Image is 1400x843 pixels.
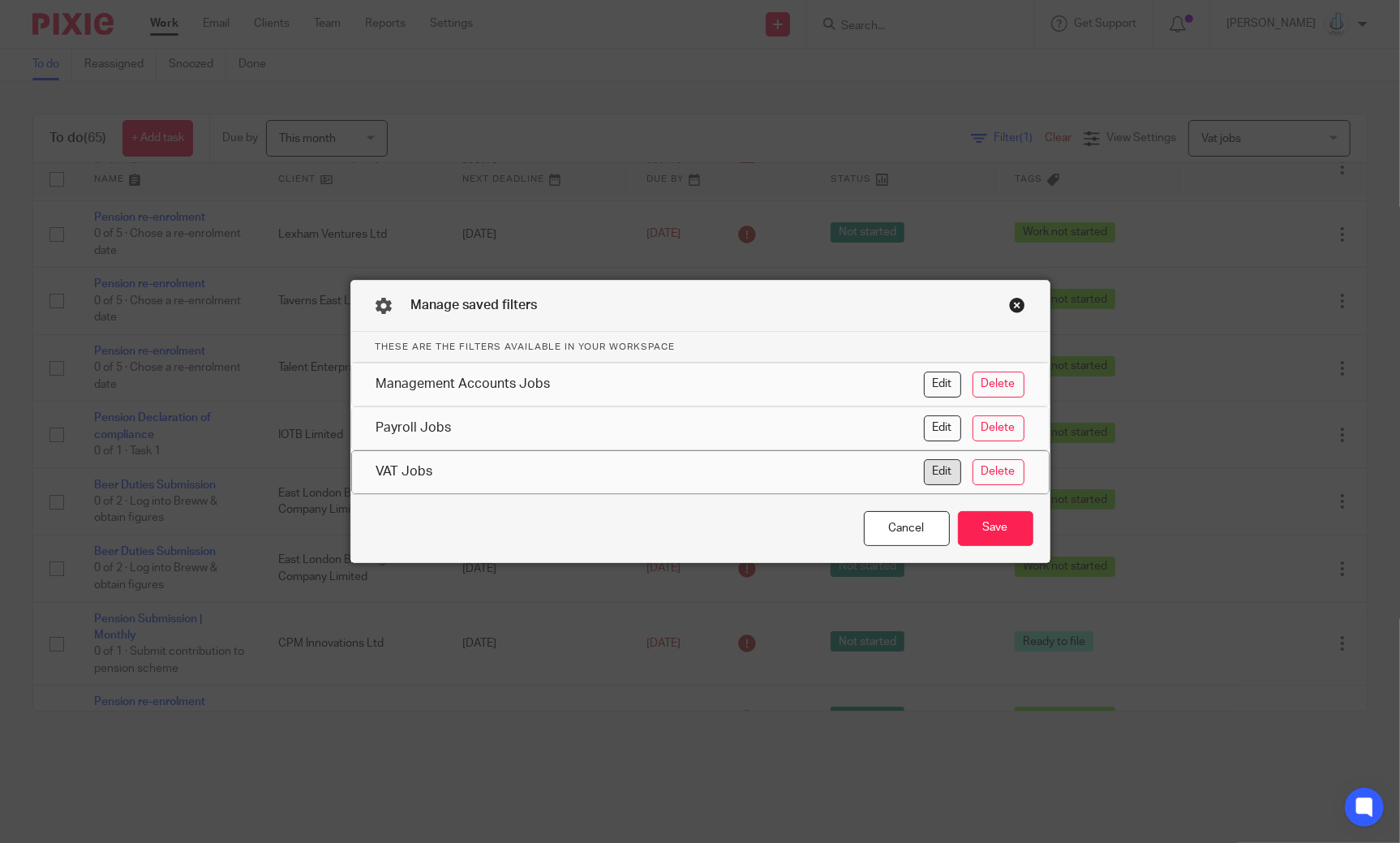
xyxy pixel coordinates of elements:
span: Manage saved filters [411,299,538,312]
p: These are the filters available in your workspace [351,332,1050,363]
div: Close this dialog window [1009,297,1025,313]
button: Edit [924,459,961,485]
div: Management Accounts Jobs [376,372,924,398]
button: Delete [973,459,1024,485]
button: Edit [924,415,961,441]
button: Edit [924,372,961,398]
div: Payroll Jobs [376,415,924,441]
button: Delete [973,372,1024,398]
div: VAT Jobs [376,459,924,485]
div: Close this dialog window [864,511,950,546]
button: Delete [973,415,1024,441]
button: Save [958,511,1033,546]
